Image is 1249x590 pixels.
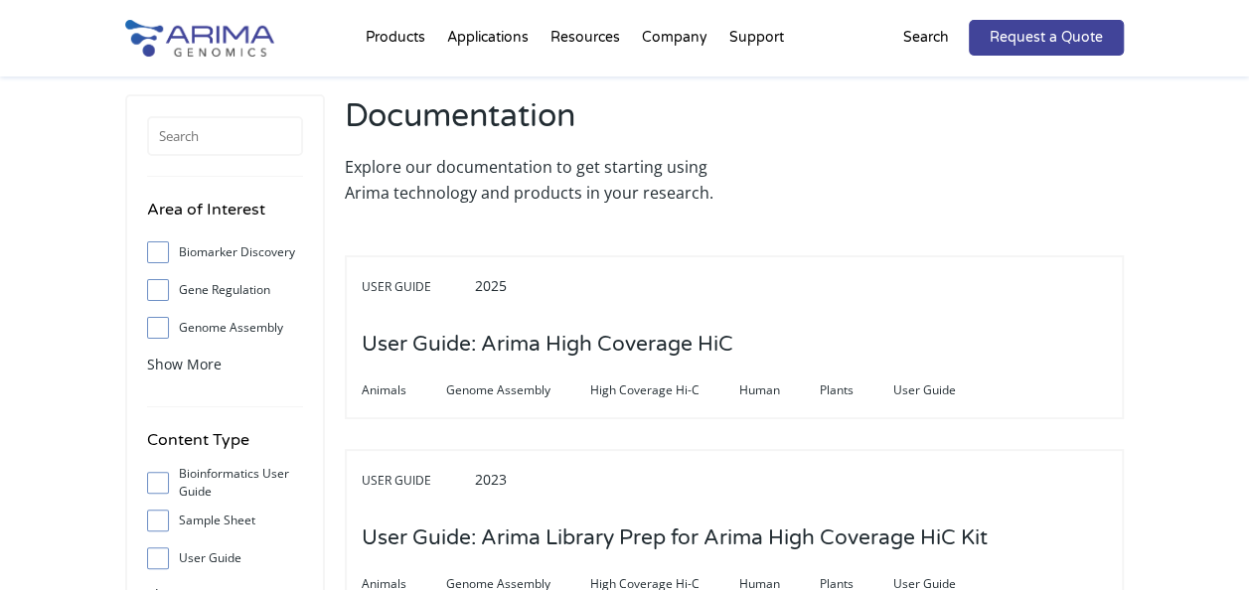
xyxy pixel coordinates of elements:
[147,506,303,535] label: Sample Sheet
[147,355,222,373] span: Show More
[362,469,471,493] span: User Guide
[147,427,303,468] h4: Content Type
[475,470,507,489] span: 2023
[362,334,733,356] a: User Guide: Arima High Coverage HiC
[147,116,303,156] input: Search
[345,154,724,206] p: Explore our documentation to get starting using Arima technology and products in your research.
[893,378,996,402] span: User Guide
[147,237,303,267] label: Biomarker Discovery
[345,94,724,154] h2: Documentation
[362,527,988,549] a: User Guide: Arima Library Prep for Arima High Coverage HiC Kit
[147,313,303,343] label: Genome Assembly
[903,25,949,51] p: Search
[125,20,274,57] img: Arima-Genomics-logo
[446,378,590,402] span: Genome Assembly
[147,543,303,573] label: User Guide
[739,378,820,402] span: Human
[820,378,893,402] span: Plants
[362,314,733,375] h3: User Guide: Arima High Coverage HiC
[475,276,507,295] span: 2025
[147,275,303,305] label: Gene Regulation
[590,378,739,402] span: High Coverage Hi-C
[362,378,446,402] span: Animals
[147,468,303,498] label: Bioinformatics User Guide
[362,275,471,299] span: User Guide
[969,20,1124,56] a: Request a Quote
[362,508,988,569] h3: User Guide: Arima Library Prep for Arima High Coverage HiC Kit
[147,197,303,237] h4: Area of Interest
